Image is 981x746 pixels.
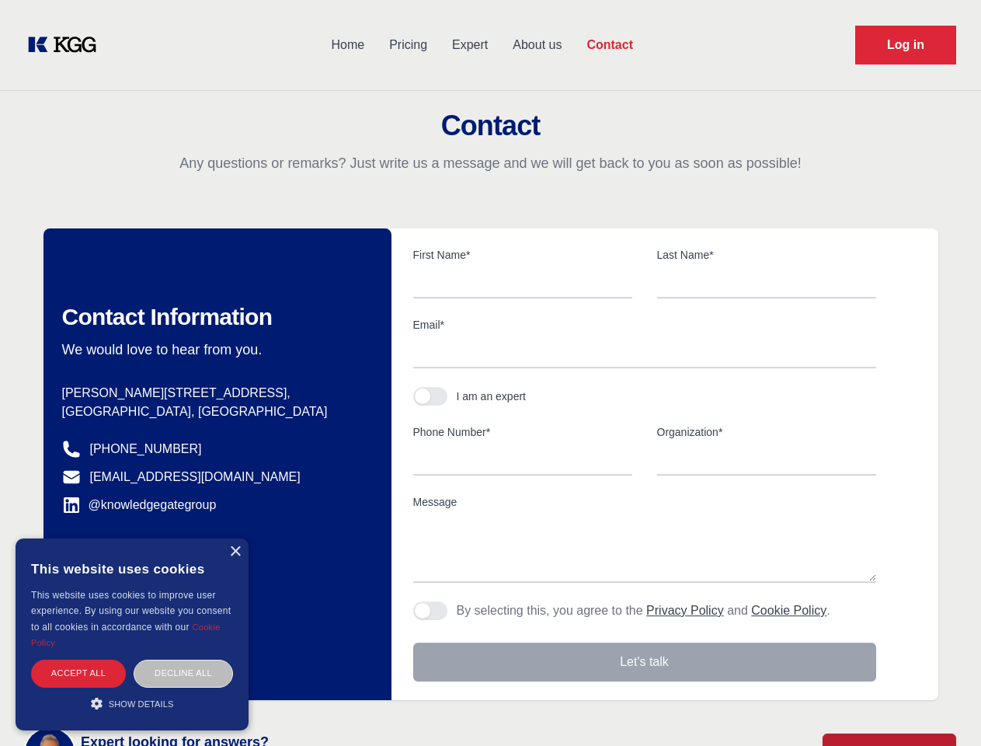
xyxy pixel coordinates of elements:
[31,622,221,647] a: Cookie Policy
[31,660,126,687] div: Accept all
[413,424,632,440] label: Phone Number*
[500,25,574,65] a: About us
[62,340,367,359] p: We would love to hear from you.
[413,643,876,682] button: Let's talk
[229,546,241,558] div: Close
[440,25,500,65] a: Expert
[413,494,876,510] label: Message
[457,601,830,620] p: By selecting this, you agree to the and .
[413,317,876,333] label: Email*
[413,247,632,263] label: First Name*
[574,25,645,65] a: Contact
[657,247,876,263] label: Last Name*
[90,440,202,458] a: [PHONE_NUMBER]
[19,154,962,173] p: Any questions or remarks? Just write us a message and we will get back to you as soon as possible!
[90,468,301,486] a: [EMAIL_ADDRESS][DOMAIN_NAME]
[377,25,440,65] a: Pricing
[31,550,233,587] div: This website uses cookies
[19,110,962,141] h2: Contact
[646,604,724,617] a: Privacy Policy
[657,424,876,440] label: Organization*
[31,590,231,633] span: This website uses cookies to improve user experience. By using our website you consent to all coo...
[457,389,527,404] div: I am an expert
[903,671,981,746] iframe: Chat Widget
[318,25,377,65] a: Home
[109,699,174,709] span: Show details
[62,303,367,331] h2: Contact Information
[751,604,826,617] a: Cookie Policy
[62,496,217,514] a: @knowledgegategroup
[62,403,367,421] p: [GEOGRAPHIC_DATA], [GEOGRAPHIC_DATA]
[31,695,233,711] div: Show details
[855,26,956,64] a: Request Demo
[62,384,367,403] p: [PERSON_NAME][STREET_ADDRESS],
[25,33,109,58] a: KOL Knowledge Platform: Talk to Key External Experts (KEE)
[134,660,233,687] div: Decline all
